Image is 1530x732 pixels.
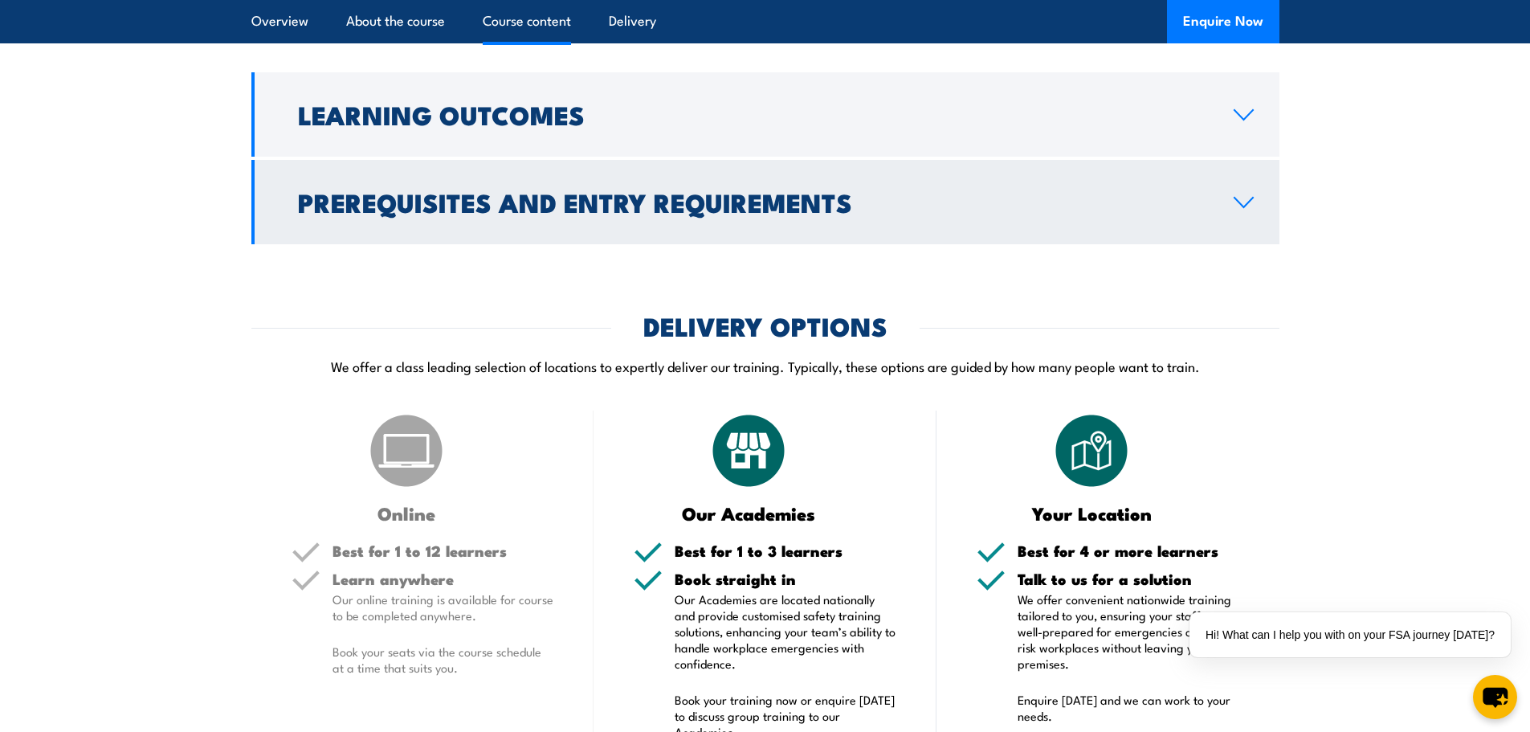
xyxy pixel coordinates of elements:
[292,504,522,522] h3: Online
[675,591,896,672] p: Our Academies are located nationally and provide customised safety training solutions, enhancing ...
[1018,692,1239,724] p: Enquire [DATE] and we can work to your needs.
[298,103,1208,125] h2: Learning Outcomes
[1018,543,1239,558] h5: Best for 4 or more learners
[251,160,1279,244] a: Prerequisites and Entry Requirements
[1018,571,1239,587] h5: Talk to us for a solution
[675,543,896,558] h5: Best for 1 to 3 learners
[675,571,896,587] h5: Book straight in
[1018,591,1239,672] p: We offer convenient nationwide training tailored to you, ensuring your staff are well-prepared fo...
[251,357,1279,375] p: We offer a class leading selection of locations to expertly deliver our training. Typically, thes...
[333,571,554,587] h5: Learn anywhere
[333,644,554,676] p: Book your seats via the course schedule at a time that suits you.
[333,543,554,558] h5: Best for 1 to 12 learners
[643,314,887,337] h2: DELIVERY OPTIONS
[333,591,554,624] p: Our online training is available for course to be completed anywhere.
[977,504,1207,522] h3: Your Location
[1189,612,1511,657] div: Hi! What can I help you with on your FSA journey [DATE]?
[298,190,1208,213] h2: Prerequisites and Entry Requirements
[1473,675,1517,719] button: chat-button
[251,72,1279,157] a: Learning Outcomes
[634,504,864,522] h3: Our Academies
